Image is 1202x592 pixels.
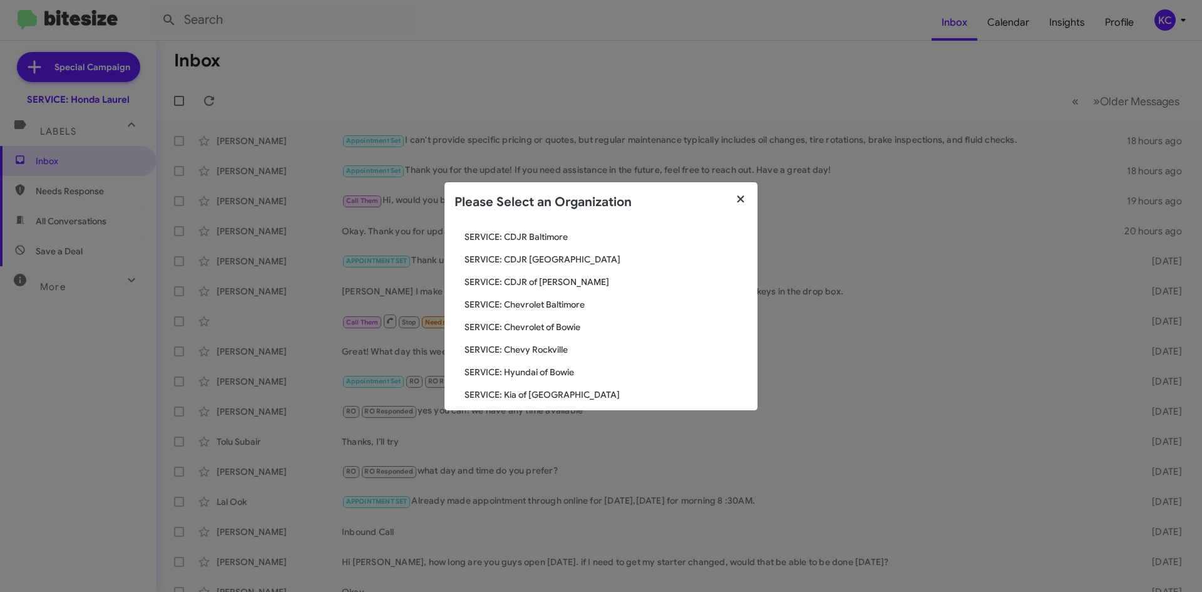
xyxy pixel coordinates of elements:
span: SERVICE: Chevrolet of Bowie [465,321,747,333]
span: SERVICE: CDJR Baltimore [465,231,747,243]
span: SERVICE: Hyundai of Bowie [465,366,747,378]
span: SERVICE: CDJR of [PERSON_NAME] [465,276,747,288]
span: SERVICE: Chevy Rockville [465,343,747,356]
span: SERVICE: CDJR [GEOGRAPHIC_DATA] [465,253,747,266]
span: SERVICE: Kia of [GEOGRAPHIC_DATA] [465,388,747,401]
h2: Please Select an Organization [455,192,632,212]
span: SERVICE: Chevrolet Baltimore [465,298,747,311]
